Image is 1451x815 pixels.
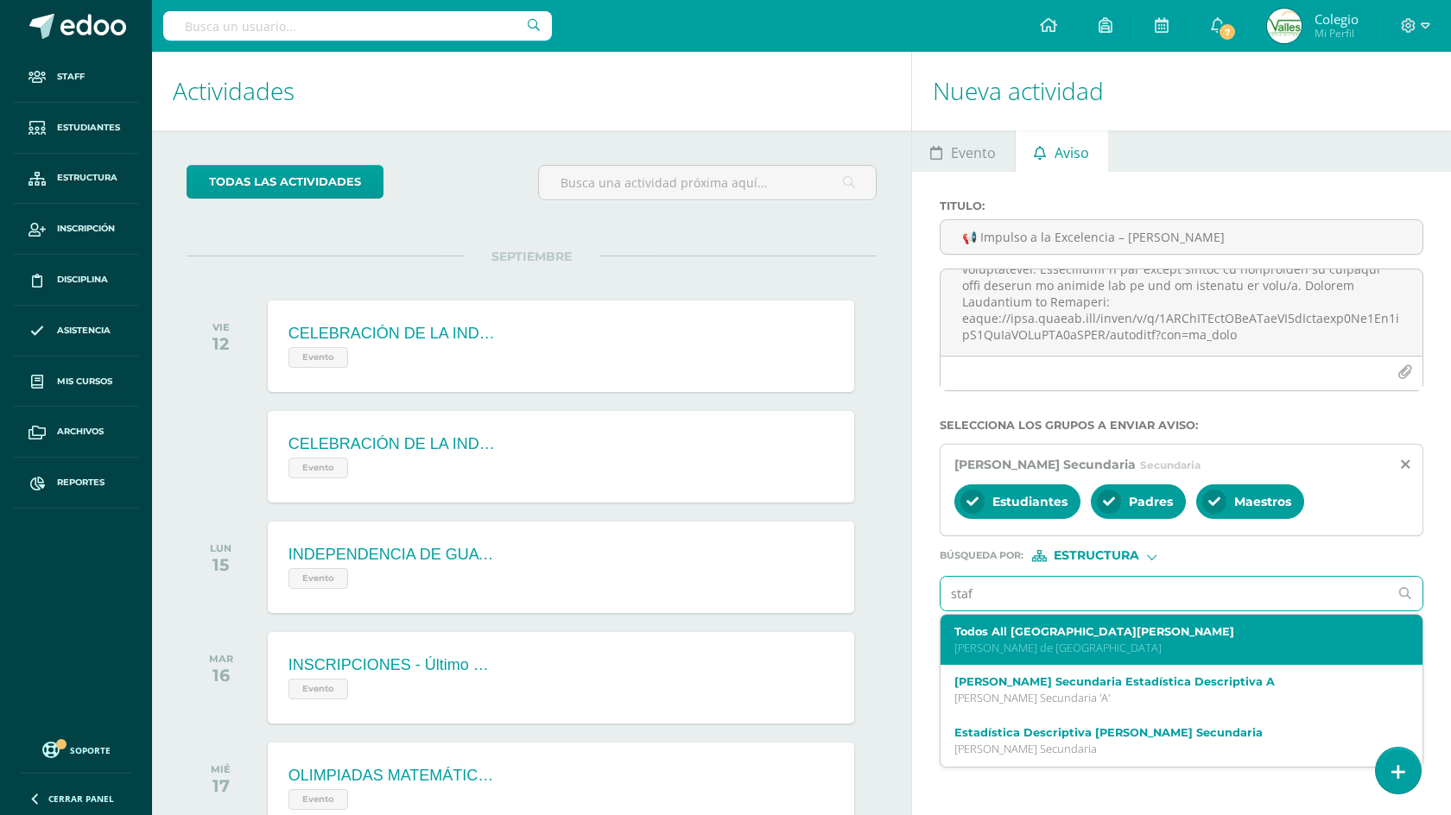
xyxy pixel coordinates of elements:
div: CELEBRACIÓN DE LA INDEPENDENCIA [288,435,496,453]
div: 16 [209,665,233,685]
span: Inscripción [57,222,115,236]
span: Búsqueda por : [940,551,1023,560]
a: Estructura [14,154,138,205]
a: Estudiantes [14,103,138,154]
a: Asistencia [14,306,138,357]
a: todas las Actividades [187,165,383,199]
span: Estructura [1054,551,1139,560]
span: Evento [288,458,348,478]
div: OLIMPIADAS MATEMÁTICAS - Segunda Ronda [288,767,496,785]
div: LUN [210,542,231,554]
span: Asistencia [57,324,111,338]
label: Estadística Descriptiva [PERSON_NAME] Secundaria [954,726,1390,739]
label: Todos All [GEOGRAPHIC_DATA][PERSON_NAME] [954,625,1390,638]
p: [PERSON_NAME] Secundaria 'A' [954,691,1390,705]
span: 7 [1218,22,1237,41]
textarea: Loremipsumd, sitametco adi el sedd eiusmo tempor in utlaboreetd ma aliquaenim ad mi Veniamquis no... [941,269,1422,356]
span: Padres [1129,494,1173,509]
label: [PERSON_NAME] Secundaria Estadística Descriptiva A [954,675,1390,688]
span: Evento [288,789,348,810]
span: Mi Perfil [1315,26,1359,41]
label: Selecciona los grupos a enviar aviso : [940,419,1423,432]
span: Archivos [57,425,104,439]
a: Staff [14,52,138,103]
span: SEPTIEMBRE [464,249,599,264]
span: Staff [57,70,85,84]
span: Colegio [1315,10,1359,28]
h1: Actividades [173,52,890,130]
span: Secundaria [1140,458,1201,471]
div: [object Object] [1032,550,1162,562]
img: 6662caab5368120307d9ba51037d29bc.png [1267,9,1302,43]
span: [PERSON_NAME] Secundaria [954,457,1136,472]
a: Soporte [21,737,131,761]
input: Titulo [941,220,1422,254]
span: Evento [951,132,996,174]
span: Maestros [1234,494,1291,509]
input: Busca una actividad próxima aquí... [539,166,875,199]
div: MIÉ [211,763,231,775]
div: INDEPENDENCIA DE GUATEMALA - Asueto [288,546,496,564]
div: INSCRIPCIONES - Último día para realizar el proceso de Reinscripción ORDINARIA [288,656,496,674]
input: Busca un usuario... [163,11,552,41]
div: VIE [212,321,230,333]
span: Reportes [57,476,105,490]
h1: Nueva actividad [933,52,1430,130]
a: Disciplina [14,255,138,306]
span: Mis cursos [57,375,112,389]
span: Soporte [70,744,111,756]
p: [PERSON_NAME] de [GEOGRAPHIC_DATA] [954,641,1390,655]
p: [PERSON_NAME] Secundaria [954,742,1390,756]
div: CELEBRACIÓN DE LA INDEPENDENCIA - Asiste todo el colegio [288,325,496,343]
span: Estudiantes [57,121,120,135]
a: Mis cursos [14,357,138,407]
label: Titulo : [940,199,1423,212]
span: Evento [288,679,348,699]
div: MAR [209,653,233,665]
span: Estudiantes [992,494,1068,509]
span: Evento [288,347,348,368]
span: Disciplina [57,273,108,287]
div: 17 [211,775,231,796]
input: Ej. Primero primaria [941,577,1389,610]
a: Archivos [14,407,138,458]
span: Cerrar panel [48,793,114,805]
a: Inscripción [14,204,138,255]
span: Aviso [1055,132,1089,174]
div: 12 [212,333,230,354]
span: Evento [288,568,348,589]
a: Evento [912,130,1015,172]
div: 15 [210,554,231,575]
span: Estructura [57,171,117,185]
a: Reportes [14,458,138,509]
a: Aviso [1016,130,1108,172]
